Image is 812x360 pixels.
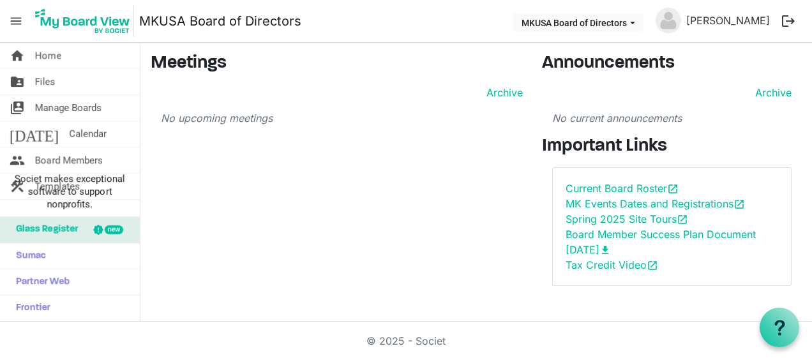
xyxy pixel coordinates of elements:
[566,259,658,271] a: Tax Credit Videoopen_in_new
[566,228,756,256] a: Board Member Success Plan Document [DATE]download
[677,214,688,225] span: open_in_new
[139,8,301,34] a: MKUSA Board of Directors
[513,13,643,31] button: MKUSA Board of Directors dropdownbutton
[667,183,679,195] span: open_in_new
[681,8,775,33] a: [PERSON_NAME]
[10,296,50,321] span: Frontier
[10,69,25,94] span: folder_shared
[366,334,446,347] a: © 2025 - Societ
[35,95,101,121] span: Manage Boards
[31,5,134,37] img: My Board View Logo
[35,69,56,94] span: Files
[4,9,28,33] span: menu
[552,110,792,126] p: No current announcements
[566,213,688,225] a: Spring 2025 Site Toursopen_in_new
[10,217,78,243] span: Glass Register
[10,95,25,121] span: switch_account
[10,147,25,173] span: people
[35,147,103,173] span: Board Members
[151,53,523,75] h3: Meetings
[31,5,139,37] a: My Board View Logo
[105,225,123,234] div: new
[775,8,802,34] button: logout
[35,43,61,68] span: Home
[10,121,59,147] span: [DATE]
[10,243,46,269] span: Sumac
[566,182,679,195] a: Current Board Rosteropen_in_new
[10,43,25,68] span: home
[566,197,745,210] a: MK Events Dates and Registrationsopen_in_new
[69,121,107,147] span: Calendar
[481,85,523,100] a: Archive
[10,269,70,295] span: Partner Web
[733,199,745,210] span: open_in_new
[6,172,134,211] span: Societ makes exceptional software to support nonprofits.
[647,260,658,271] span: open_in_new
[599,244,611,256] span: download
[750,85,792,100] a: Archive
[542,53,802,75] h3: Announcements
[656,8,681,33] img: no-profile-picture.svg
[542,136,802,158] h3: Important Links
[161,110,523,126] p: No upcoming meetings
